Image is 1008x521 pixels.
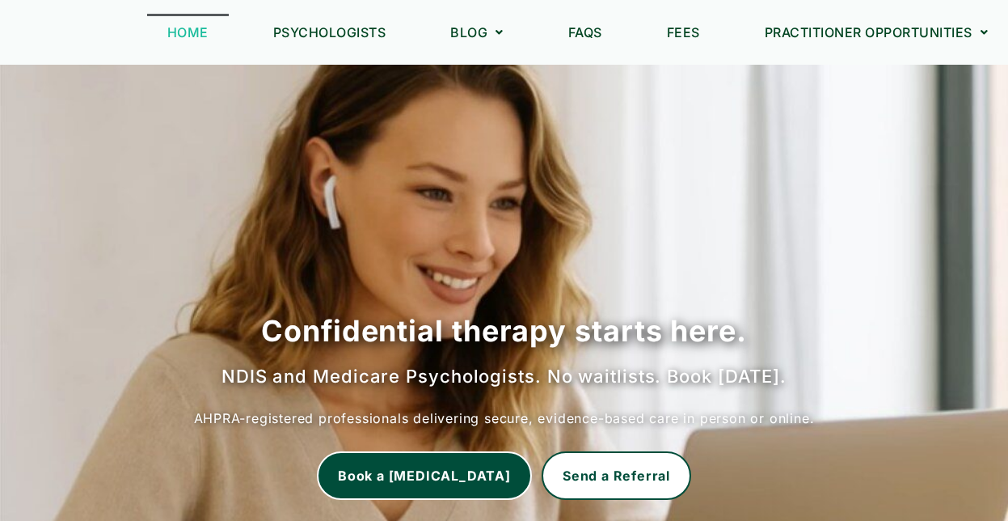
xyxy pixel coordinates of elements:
[317,451,532,500] a: Book a Psychologist Now
[548,14,622,51] a: FAQs
[147,14,229,51] a: Home
[647,14,720,51] a: Fees
[16,364,992,389] h2: NDIS and Medicare Psychologists. No waitlists. Book [DATE].
[253,14,407,51] a: Psychologists
[16,405,992,431] p: AHPRA-registered professionals delivering secure, evidence-based care in person or online.
[430,14,524,51] a: Blog
[16,311,992,351] h1: Confidential therapy starts here.
[542,451,691,500] a: Send a Referral to Chat Corner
